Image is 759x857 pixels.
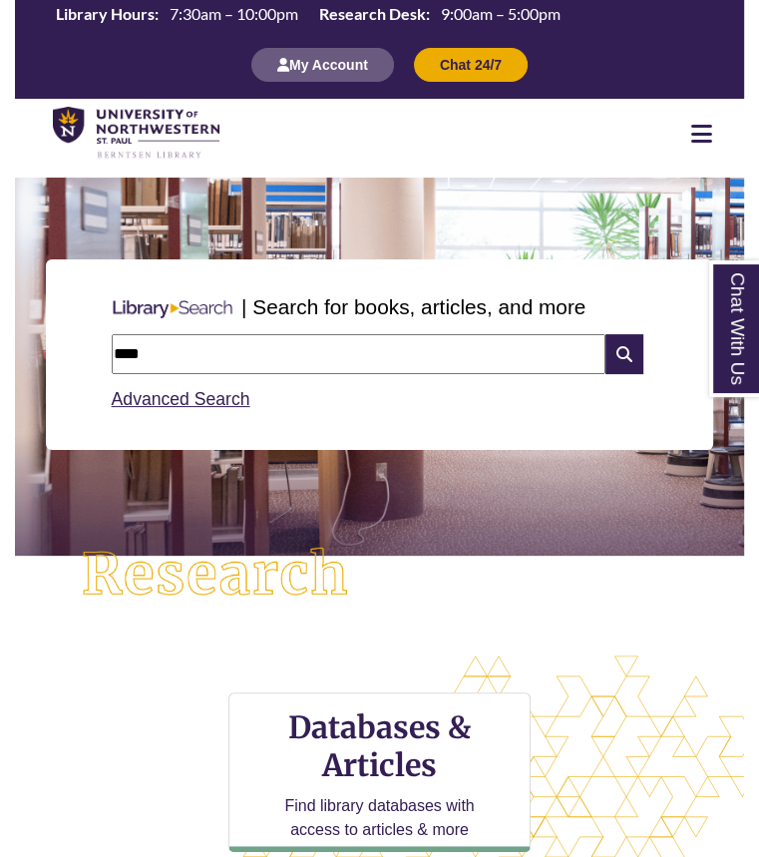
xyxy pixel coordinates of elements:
span: 9:00am – 5:00pm [441,4,561,23]
i: Search [605,334,643,374]
button: Chat 24/7 [414,48,528,82]
table: Hours Today [48,3,569,25]
img: Libary Search [104,292,241,326]
img: Research [52,518,380,632]
a: Hours Today [48,3,569,27]
a: Chat 24/7 [414,56,528,73]
a: Advanced Search [112,389,250,409]
a: My Account [251,56,394,73]
th: Research Desk: [311,3,433,25]
th: Library Hours: [48,3,162,25]
p: | Search for books, articles, and more [241,291,585,322]
button: My Account [251,48,394,82]
span: 7:30am – 10:00pm [170,4,298,23]
p: Find library databases with access to articles & more [272,794,488,842]
a: Databases & Articles Find library databases with access to articles & more [228,692,532,852]
h3: Databases & Articles [245,708,515,784]
img: UNWSP Library Logo [53,107,219,160]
